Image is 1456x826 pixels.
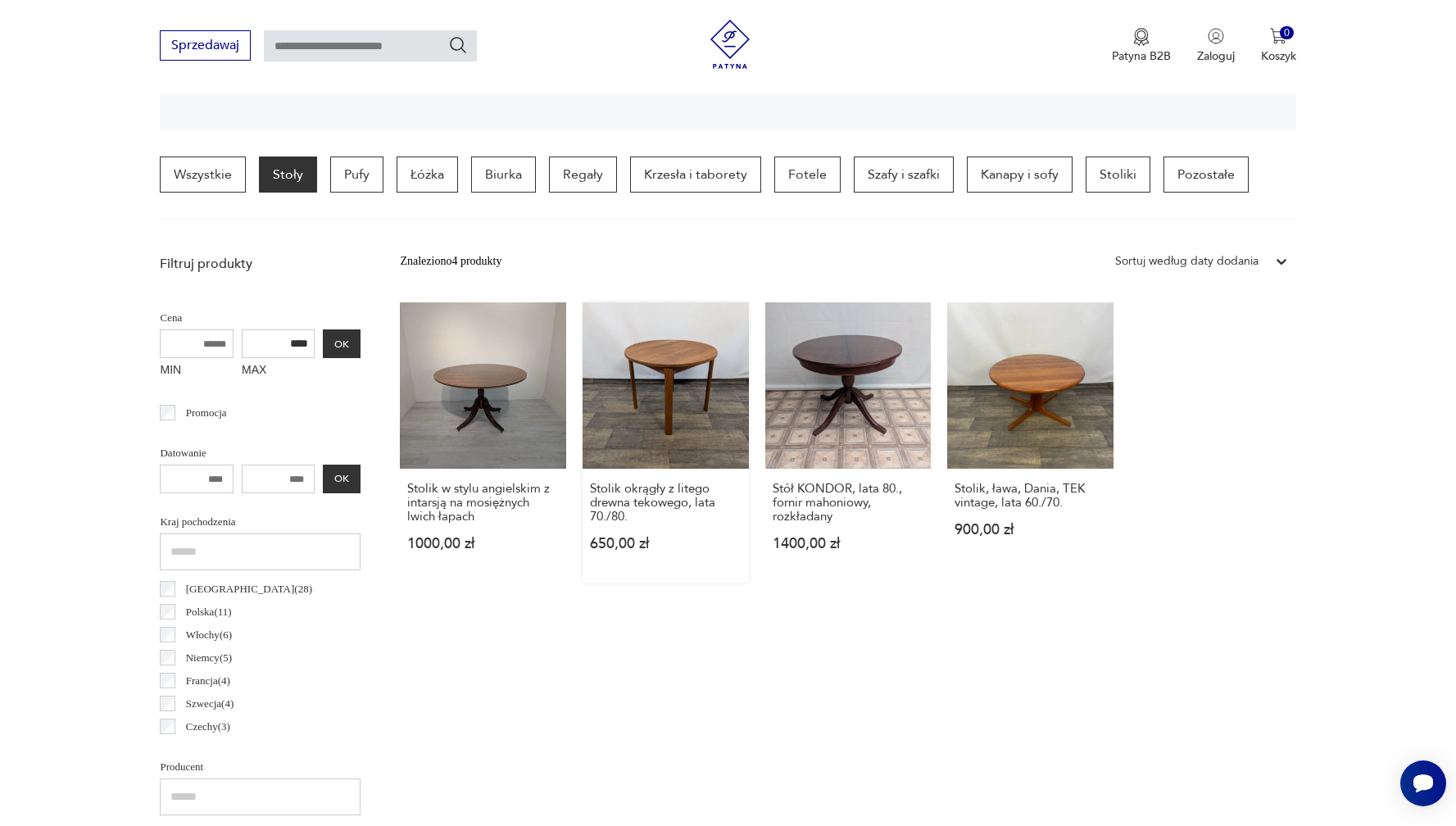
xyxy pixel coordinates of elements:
p: Promocja [186,404,227,422]
p: Czechy ( 3 ) [186,718,230,736]
button: OK [323,465,361,493]
label: MIN [160,358,234,384]
p: 1000,00 zł [407,537,559,551]
h3: Stolik okrągły z litego drewna tekowego, lata 70./80. [590,482,742,524]
a: Sprzedawaj [160,41,251,52]
label: MAX [242,358,315,384]
h3: Stół KONDOR, lata 80., fornir mahoniowy, rozkładany [773,482,924,524]
p: Filtruj produkty [160,255,361,273]
p: Koszyk [1261,48,1296,64]
h3: Stolik, ława, Dania, TEK vintage, lata 60./70. [955,482,1106,510]
a: Biurka [471,157,536,193]
img: Ikona koszyka [1270,28,1286,44]
button: Sprzedawaj [160,30,251,61]
img: Patyna - sklep z meblami i dekoracjami vintage [705,20,755,69]
button: Szukaj [448,35,468,55]
a: Krzesła i taborety [630,157,761,193]
p: Niemcy ( 5 ) [186,649,232,667]
a: Wszystkie [160,157,246,193]
button: 0Koszyk [1261,28,1296,64]
button: OK [323,329,361,358]
a: Regały [549,157,617,193]
p: Włochy ( 6 ) [186,626,232,644]
button: Patyna B2B [1112,28,1171,64]
iframe: Smartsupp widget button [1400,760,1446,806]
p: Szwecja ( 4 ) [186,695,234,713]
p: 650,00 zł [590,537,742,551]
a: Stoliki [1086,157,1150,193]
p: [GEOGRAPHIC_DATA] ( 28 ) [186,580,312,598]
a: Szafy i szafki [854,157,954,193]
p: 1400,00 zł [773,537,924,551]
p: Francja ( 4 ) [186,672,230,690]
p: Datowanie [160,444,361,462]
p: Polska ( 11 ) [186,603,232,621]
a: Stół KONDOR, lata 80., fornir mahoniowy, rozkładanyStół KONDOR, lata 80., fornir mahoniowy, rozkł... [765,302,932,583]
div: 0 [1280,26,1294,40]
a: Fotele [774,157,841,193]
a: Pozostałe [1163,157,1249,193]
p: 900,00 zł [955,523,1106,537]
p: Producent [160,758,361,776]
a: Stolik, ława, Dania, TEK vintage, lata 60./70.Stolik, ława, Dania, TEK vintage, lata 60./70.900,0... [947,302,1114,583]
p: Patyna B2B [1112,48,1171,64]
a: Stoły [259,157,317,193]
div: Sortuj według daty dodania [1115,252,1259,270]
p: Zaloguj [1197,48,1235,64]
a: Pufy [330,157,383,193]
a: Stolik okrągły z litego drewna tekowego, lata 70./80.Stolik okrągły z litego drewna tekowego, lat... [583,302,749,583]
button: Zaloguj [1197,28,1235,64]
a: Kanapy i sofy [967,157,1073,193]
h3: Stolik w stylu angielskim z intarsją na mosiężnych lwich łapach [407,482,559,524]
p: Kraj pochodzenia [160,513,361,531]
p: Cena [160,309,361,327]
div: Znaleziono 4 produkty [400,252,501,270]
a: Łóżka [397,157,458,193]
img: Ikonka użytkownika [1208,28,1224,44]
img: Ikona medalu [1133,28,1150,46]
a: Stolik w stylu angielskim z intarsją na mosiężnych lwich łapachStolik w stylu angielskim z intars... [400,302,566,583]
a: Ikona medaluPatyna B2B [1112,28,1171,64]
